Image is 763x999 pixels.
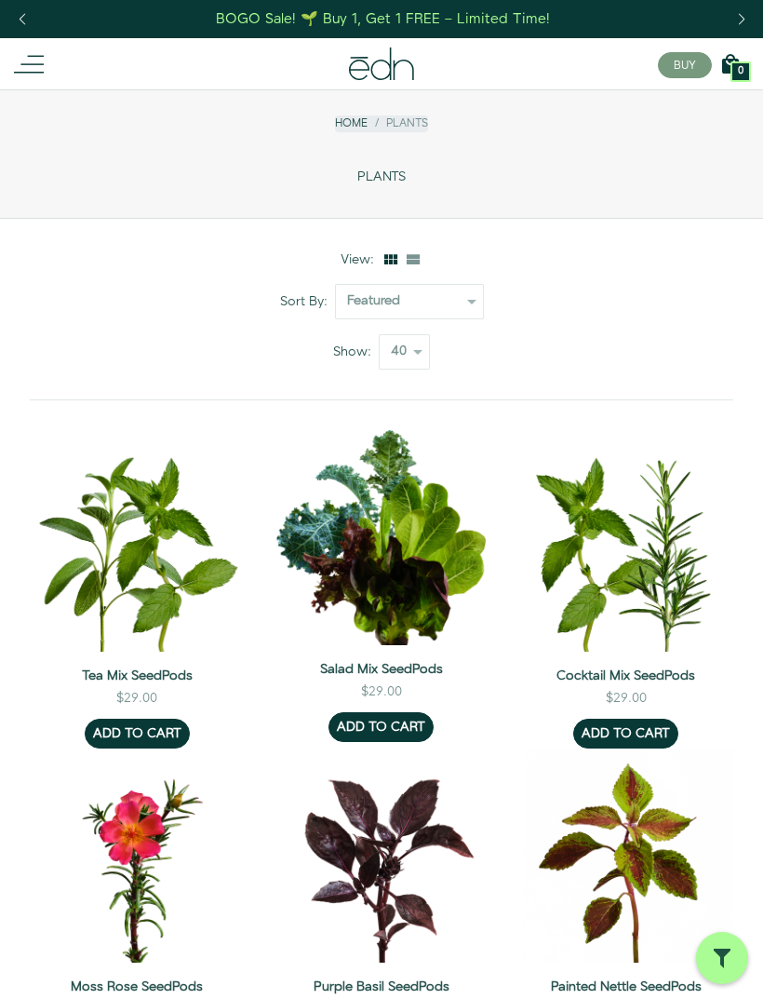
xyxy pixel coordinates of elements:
span: PLANTS [357,169,406,185]
img: Painted Nettle SeedPods [518,749,733,964]
span: 0 [738,66,743,76]
div: $29.00 [116,689,157,708]
a: Purple Basil SeedPods [274,978,489,996]
div: BOGO Sale! 🌱 Buy 1, Get 1 FREE – Limited Time! [216,9,550,29]
img: Salad Mix SeedPods [274,430,489,645]
div: $29.00 [361,682,402,701]
img: Moss Rose SeedPods [30,749,245,964]
img: Purple Basil SeedPods [274,749,489,964]
a: Moss Rose SeedPods [30,978,245,996]
a: Salad Mix SeedPods [274,660,489,679]
img: Tea Mix SeedPods [30,430,245,652]
label: Show: [333,343,379,361]
a: Painted Nettle SeedPods [518,978,733,996]
div: View: [341,250,381,269]
img: Cocktail Mix SeedPods [518,430,733,652]
label: Sort By: [280,292,335,311]
nav: breadcrumbs [335,115,428,131]
li: Plants [368,115,428,131]
button: BUY [658,52,712,78]
a: BOGO Sale! 🌱 Buy 1, Get 1 FREE – Limited Time! [215,5,553,34]
button: ADD TO CART [328,712,434,742]
a: Tea Mix SeedPods [30,667,245,685]
div: $29.00 [606,689,647,708]
a: Cocktail Mix SeedPods [518,667,733,685]
button: ADD TO CART [573,719,678,749]
a: Home [335,115,368,131]
button: ADD TO CART [85,719,190,749]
